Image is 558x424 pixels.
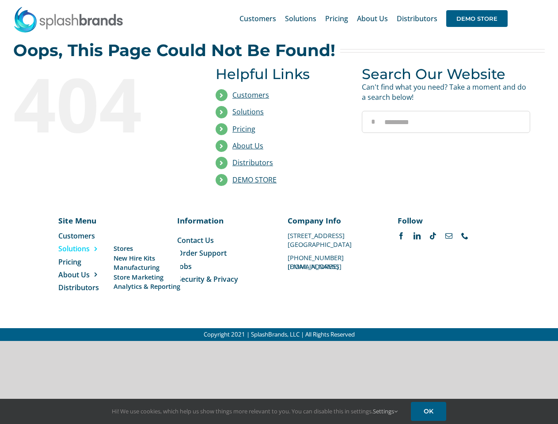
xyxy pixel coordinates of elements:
a: New Hire Kits [114,254,180,263]
span: Manufacturing [114,263,159,272]
a: Distributors [58,283,118,292]
a: Distributors [232,158,273,167]
img: SplashBrands.com Logo [13,6,124,33]
a: About Us [58,270,118,280]
span: Distributors [58,283,99,292]
a: Pricing [58,257,118,267]
p: Follow [398,215,491,226]
span: Order Support [177,248,227,258]
span: Store Marketing [114,273,163,282]
span: Solutions [58,244,90,254]
a: Customers [58,231,118,241]
a: Pricing [232,124,255,134]
a: Customers [232,90,269,100]
a: Contact Us [177,235,270,245]
a: OK [411,402,446,421]
a: Analytics & Reporting [114,282,180,291]
a: Distributors [397,4,437,33]
a: facebook [398,232,405,239]
h3: Helpful Links [216,66,349,82]
nav: Main Menu [239,4,508,33]
span: Stores [114,244,133,253]
span: Distributors [397,15,437,22]
div: 404 [13,66,182,141]
input: Search [362,111,384,133]
a: Stores [114,244,180,253]
p: Can't find what you need? Take a moment and do a search below! [362,82,530,102]
a: DEMO STORE [446,4,508,33]
nav: Menu [177,235,270,284]
a: DEMO STORE [232,175,277,185]
a: Solutions [58,244,118,254]
p: Site Menu [58,215,118,226]
a: Order Support [177,248,270,258]
span: New Hire Kits [114,254,155,263]
a: phone [461,232,468,239]
a: linkedin [414,232,421,239]
span: About Us [58,270,90,280]
span: Pricing [325,15,348,22]
h3: Search Our Website [362,66,530,82]
span: Solutions [285,15,316,22]
a: mail [445,232,452,239]
span: Customers [239,15,276,22]
input: Search... [362,111,530,133]
span: Security & Privacy [177,274,238,284]
a: Store Marketing [114,273,180,282]
a: Pricing [325,4,348,33]
a: Customers [239,4,276,33]
nav: Menu [58,231,118,293]
a: Solutions [232,107,264,117]
p: Company Info [288,215,381,226]
a: tiktok [429,232,437,239]
span: Hi! We use cookies, which help us show things more relevant to you. You can disable this in setti... [112,407,398,415]
h2: Oops, This Page Could Not Be Found! [13,42,335,59]
span: Jobs [177,261,192,271]
span: Customers [58,231,95,241]
a: Security & Privacy [177,274,270,284]
span: Pricing [58,257,81,267]
span: DEMO STORE [446,10,508,27]
span: About Us [357,15,388,22]
a: Jobs [177,261,270,271]
p: Information [177,215,270,226]
span: Contact Us [177,235,214,245]
a: Settings [373,407,398,415]
a: Manufacturing [114,263,180,272]
a: About Us [232,141,263,151]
